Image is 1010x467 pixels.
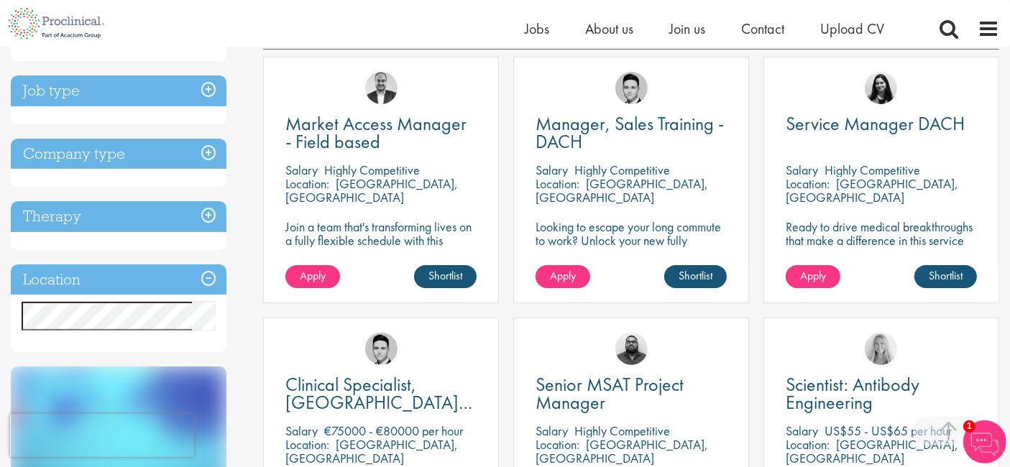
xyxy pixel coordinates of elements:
span: Market Access Manager - Field based [285,111,467,154]
span: Salary [786,162,818,178]
p: [GEOGRAPHIC_DATA], [GEOGRAPHIC_DATA] [786,436,958,466]
span: Apply [550,268,576,283]
p: [GEOGRAPHIC_DATA], [GEOGRAPHIC_DATA] [536,436,708,466]
h3: Job type [11,75,226,106]
span: Apply [800,268,826,283]
a: Market Access Manager - Field based [285,115,477,151]
span: Salary [536,162,568,178]
span: Senior MSAT Project Manager [536,372,684,415]
a: Shortlist [914,265,977,288]
span: Location: [536,175,579,192]
span: Apply [300,268,326,283]
img: Shannon Briggs [865,333,897,365]
p: Highly Competitive [574,422,670,439]
a: Clinical Specialist, [GEOGRAPHIC_DATA] - Cardiac [285,376,477,412]
span: Location: [786,175,830,192]
a: Manager, Sales Training - DACH [536,115,727,151]
a: Apply [285,265,340,288]
span: Salary [786,422,818,439]
span: Salary [536,422,568,439]
p: Ready to drive medical breakthroughs that make a difference in this service manager position? [786,220,977,261]
h3: Therapy [11,201,226,232]
iframe: reCAPTCHA [10,414,194,457]
p: Looking to escape your long commute to work? Unlock your new fully flexible, remote working posit... [536,220,727,274]
a: About us [585,19,633,38]
a: Contact [741,19,784,38]
p: [GEOGRAPHIC_DATA], [GEOGRAPHIC_DATA] [285,175,458,205]
a: Jobs [525,19,549,38]
img: Aitor Melia [365,72,398,104]
a: Join us [669,19,705,38]
span: Salary [285,422,318,439]
span: 1 [963,420,975,433]
img: Connor Lynes [365,333,398,365]
a: Apply [786,265,840,288]
p: [GEOGRAPHIC_DATA], [GEOGRAPHIC_DATA] [786,175,958,205]
p: €75000 - €80000 per hour [324,422,463,439]
p: Highly Competitive [825,162,920,178]
span: Manager, Sales Training - DACH [536,111,724,154]
span: Scientist: Antibody Engineering [786,372,919,415]
img: Ashley Bennett [615,333,648,365]
p: [GEOGRAPHIC_DATA], [GEOGRAPHIC_DATA] [285,436,458,466]
span: Salary [285,162,318,178]
h3: Company type [11,139,226,170]
p: [GEOGRAPHIC_DATA], [GEOGRAPHIC_DATA] [536,175,708,205]
span: Clinical Specialist, [GEOGRAPHIC_DATA] - Cardiac [285,372,472,433]
a: Service Manager DACH [786,115,977,133]
img: Indre Stankeviciute [865,72,897,104]
span: Location: [536,436,579,453]
p: Join a team that's transforming lives on a fully flexible schedule with this Market Access Manage... [285,220,477,274]
img: Chatbot [963,420,1006,463]
img: Connor Lynes [615,72,648,104]
a: Shortlist [414,265,477,288]
span: Location: [786,436,830,453]
p: US$55 - US$65 per hour [825,422,952,439]
span: Location: [285,436,329,453]
span: Service Manager DACH [786,111,965,136]
a: Shortlist [664,265,727,288]
p: Highly Competitive [574,162,670,178]
a: Scientist: Antibody Engineering [786,376,977,412]
span: Location: [285,175,329,192]
h3: Location [11,264,226,295]
a: Senior MSAT Project Manager [536,376,727,412]
p: Highly Competitive [324,162,420,178]
a: Apply [536,265,590,288]
a: Upload CV [820,19,884,38]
